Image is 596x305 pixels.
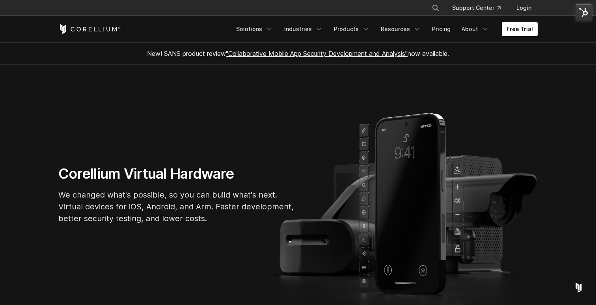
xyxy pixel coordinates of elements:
[457,22,494,36] a: About
[569,278,588,297] div: Open Intercom Messenger
[58,189,295,224] p: We changed what's possible, so you can build what's next. Virtual devices for iOS, Android, and A...
[376,22,426,36] a: Resources
[329,22,374,36] a: Products
[58,165,295,183] h1: Corellium Virtual Hardware
[58,24,121,34] a: Corellium Home
[226,50,408,57] a: "Collaborative Mobile App Security Development and Analysis"
[279,22,328,36] a: Industries
[510,1,538,15] a: Login
[231,22,538,36] div: Navigation Menu
[422,1,538,15] div: Navigation Menu
[502,22,538,36] a: Free Trial
[576,4,592,20] img: HubSpot Tools Menu Toggle
[428,1,443,15] button: Search
[427,22,455,36] a: Pricing
[446,1,507,15] a: Support Center
[147,50,449,57] span: New! SANS product review now available.
[231,22,278,36] a: Solutions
